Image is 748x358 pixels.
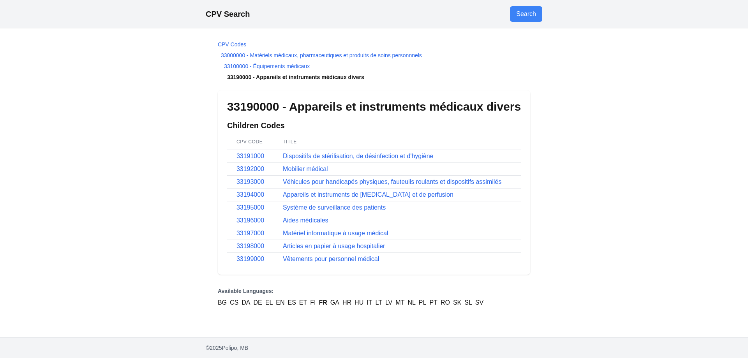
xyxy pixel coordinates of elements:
a: 33199000 [236,256,264,262]
a: 33194000 [236,191,264,198]
a: LV [385,298,392,307]
a: CS [230,298,238,307]
h2: Children Codes [227,120,521,131]
a: NL [408,298,415,307]
a: DE [253,298,262,307]
a: IT [367,298,372,307]
a: FI [310,298,316,307]
a: MT [395,298,404,307]
a: Matériel informatique à usage médical [283,230,388,236]
a: HR [342,298,351,307]
a: 33193000 [236,178,264,185]
nav: Language Versions [218,287,530,307]
a: ET [299,298,307,307]
a: GA [330,298,339,307]
a: SK [453,298,461,307]
a: EL [265,298,273,307]
a: SV [475,298,483,307]
a: ES [288,298,296,307]
a: LT [375,298,382,307]
a: 33197000 [236,230,264,236]
p: Available Languages: [218,287,530,295]
a: EN [276,298,284,307]
a: DA [242,298,250,307]
a: 33191000 [236,153,264,159]
th: CPV Code [227,134,273,150]
th: Title [273,134,521,150]
a: Véhicules pour handicapés physiques, fauteuils roulants et dispositifs assimilés [283,178,501,185]
a: SL [464,298,472,307]
a: Appareils et instruments de [MEDICAL_DATA] et de perfusion [283,191,453,198]
a: HU [355,298,363,307]
li: 33190000 - Appareils et instruments médicaux divers [218,73,530,81]
a: 33196000 [236,217,264,224]
a: RO [441,298,450,307]
a: Aides médicales [283,217,328,224]
a: 33100000 - Équipements médicaux [224,63,310,69]
a: PT [429,298,437,307]
h1: 33190000 - Appareils et instruments médicaux divers [227,100,521,114]
a: Dispositifs de stérilisation, de désinfection et d'hygiène [283,153,433,159]
a: CPV Codes [218,41,246,48]
a: Articles en papier à usage hospitalier [283,243,385,249]
nav: Breadcrumb [218,41,530,81]
a: Go to search [510,6,542,22]
a: PL [419,298,427,307]
a: 33195000 [236,204,264,211]
a: 33198000 [236,243,264,249]
a: 33000000 - Matériels médicaux, pharmaceutiques et produits de soins personnnels [221,52,422,58]
a: Vêtements pour personnel médical [283,256,379,262]
a: BG [218,298,227,307]
a: CPV Search [206,10,250,18]
p: © 2025 Polipo, MB [206,344,542,352]
a: FR [319,298,327,307]
a: Système de surveillance des patients [283,204,386,211]
a: Mobilier médical [283,166,328,172]
a: 33192000 [236,166,264,172]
